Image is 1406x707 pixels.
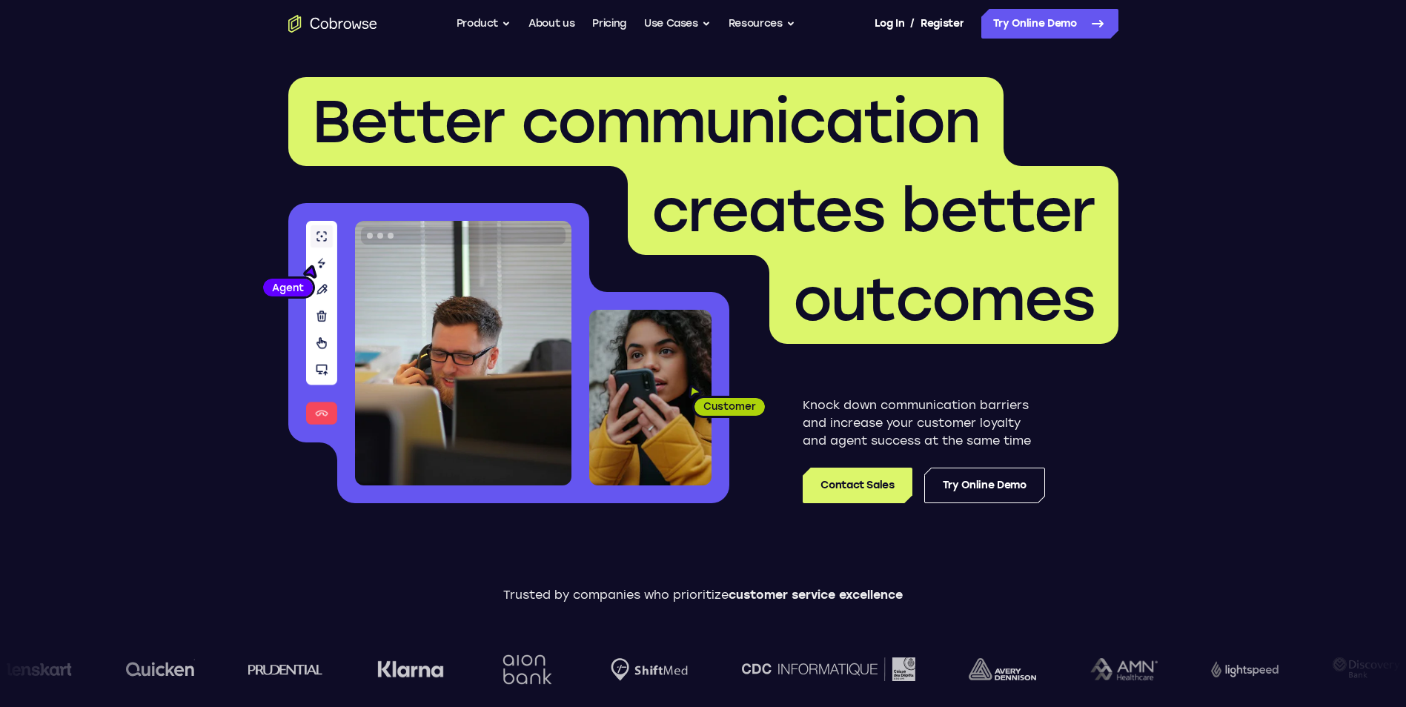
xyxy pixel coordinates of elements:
a: Go to the home page [288,15,377,33]
button: Product [457,9,511,39]
a: Register [921,9,964,39]
span: customer service excellence [729,588,903,602]
img: Aion Bank [497,640,557,700]
img: A customer support agent talking on the phone [355,221,571,485]
img: AMN Healthcare [1090,658,1158,681]
a: Pricing [592,9,626,39]
button: Use Cases [644,9,711,39]
span: creates better [651,175,1095,246]
img: prudential [248,663,323,675]
button: Resources [729,9,795,39]
a: About us [528,9,574,39]
img: Shiftmed [611,658,688,681]
img: CDC Informatique [742,657,915,680]
img: Klarna [377,660,444,678]
span: / [910,15,915,33]
a: Contact Sales [803,468,912,503]
span: outcomes [793,264,1095,335]
a: Log In [875,9,904,39]
span: Better communication [312,86,980,157]
img: avery-dennison [969,658,1036,680]
img: A customer holding their phone [589,310,712,485]
a: Try Online Demo [924,468,1045,503]
p: Knock down communication barriers and increase your customer loyalty and agent success at the sam... [803,396,1045,450]
a: Try Online Demo [981,9,1118,39]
